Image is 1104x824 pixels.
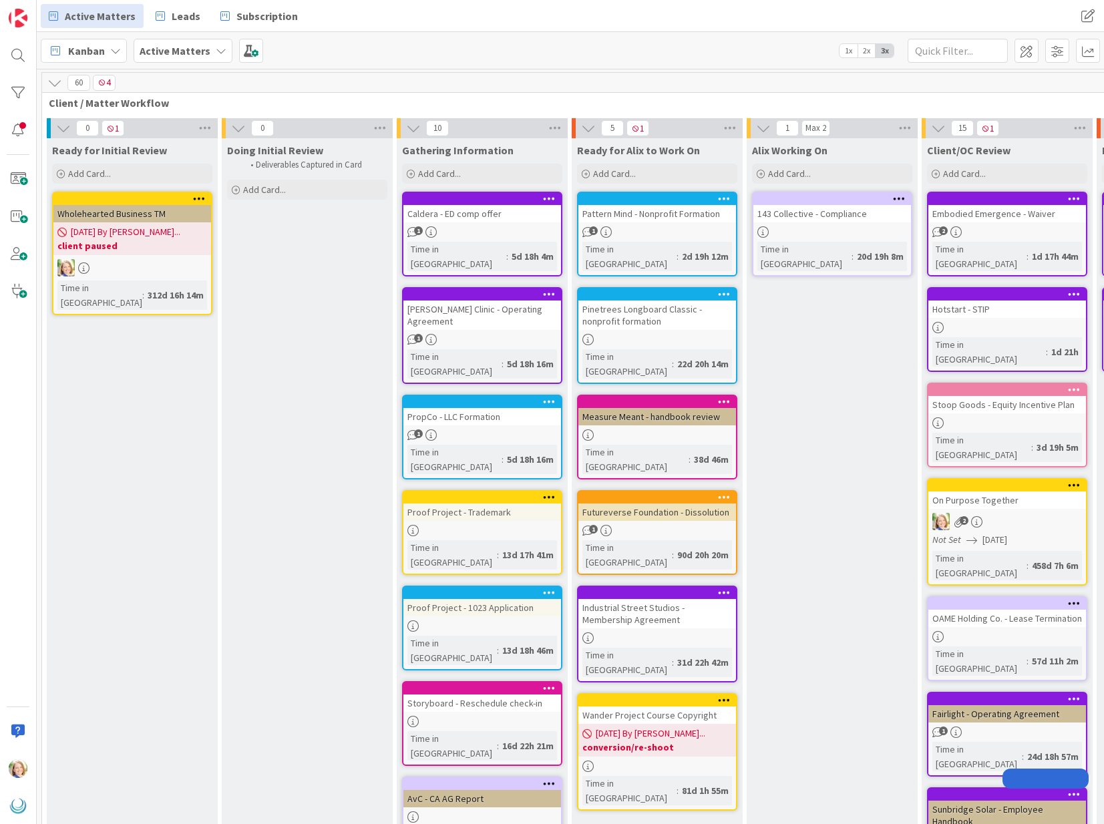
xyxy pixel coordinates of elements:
div: Proof Project - Trademark [403,491,561,521]
span: Ready for Initial Review [52,144,167,157]
span: : [497,739,499,753]
span: 1 [102,120,124,136]
a: [PERSON_NAME] Clinic - Operating AgreementTime in [GEOGRAPHIC_DATA]:5d 18h 16m [402,287,562,384]
div: AD [928,513,1086,530]
span: : [506,249,508,264]
div: On Purpose Together [928,479,1086,509]
div: 13d 18h 46m [499,643,557,658]
div: Time in [GEOGRAPHIC_DATA] [757,242,852,271]
span: Doing Initial Review [227,144,323,157]
span: : [502,452,504,467]
div: Proof Project - 1023 Application [403,587,561,616]
span: : [852,249,854,264]
div: Time in [GEOGRAPHIC_DATA] [932,242,1027,271]
span: Active Matters [65,8,136,24]
div: Wander Project Course Copyright [578,706,736,724]
div: Time in [GEOGRAPHIC_DATA] [407,540,497,570]
div: Wholehearted Business TM [53,193,211,222]
div: Industrial Street Studios - Membership Agreement [578,587,736,628]
div: Embodied Emergence - Waiver [928,193,1086,222]
div: On Purpose Together [928,491,1086,509]
span: 15 [951,120,974,136]
div: 312d 16h 14m [144,288,207,302]
span: 2 [939,226,948,235]
div: 1d 21h [1048,345,1082,359]
div: 2d 19h 12m [679,249,732,264]
span: Add Card... [768,168,811,180]
div: Time in [GEOGRAPHIC_DATA] [407,636,497,665]
div: [PERSON_NAME] Clinic - Operating Agreement [403,288,561,330]
div: Futureverse Foundation - Dissolution [578,503,736,521]
div: Time in [GEOGRAPHIC_DATA] [582,349,672,379]
a: Proof Project - TrademarkTime in [GEOGRAPHIC_DATA]:13d 17h 41m [402,490,562,575]
div: 31d 22h 42m [674,655,732,670]
div: Hotstart - STIP [928,300,1086,318]
div: [PERSON_NAME] Clinic - Operating Agreement [403,300,561,330]
span: Kanban [68,43,105,59]
span: 10 [426,120,449,136]
a: Measure Meant - handbook reviewTime in [GEOGRAPHIC_DATA]:38d 46m [577,395,737,479]
div: Measure Meant - handbook review [578,408,736,425]
a: Wander Project Course Copyright[DATE] By [PERSON_NAME]...conversion/re-shootTime in [GEOGRAPHIC_D... [577,693,737,811]
a: Stoop Goods - Equity Incentive PlanTime in [GEOGRAPHIC_DATA]:3d 19h 5m [927,383,1087,467]
span: : [1027,249,1029,264]
div: Wander Project Course Copyright [578,694,736,724]
img: Visit kanbanzone.com [9,9,27,27]
span: 5 [601,120,624,136]
a: Fairlight - Operating AgreementTime in [GEOGRAPHIC_DATA]:24d 18h 57m [927,692,1087,777]
span: 0 [251,120,274,136]
div: Proof Project - Trademark [403,503,561,521]
div: 20d 19h 8m [854,249,907,264]
div: 57d 11h 2m [1029,654,1082,668]
img: avatar [9,797,27,815]
span: : [1027,654,1029,668]
div: Pinetrees Longboard Classic - nonprofit formation [578,300,736,330]
span: 1 [626,120,649,136]
div: Pattern Mind - Nonprofit Formation [578,193,736,222]
div: 16d 22h 21m [499,739,557,753]
a: Embodied Emergence - WaiverTime in [GEOGRAPHIC_DATA]:1d 17h 44m [927,192,1087,276]
a: Storyboard - Reschedule check-inTime in [GEOGRAPHIC_DATA]:16d 22h 21m [402,681,562,766]
a: Leads [148,4,208,28]
span: 2 [960,516,968,525]
b: conversion/re-shoot [582,741,732,754]
div: 38d 46m [691,452,732,467]
img: AD [932,513,950,530]
div: OAME Holding Co. - Lease Termination [928,610,1086,627]
span: 2x [858,44,876,57]
span: Add Card... [418,168,461,180]
span: Add Card... [68,168,111,180]
div: PropCo - LLC Formation [403,396,561,425]
span: : [1031,440,1033,455]
div: Pinetrees Longboard Classic - nonprofit formation [578,288,736,330]
div: Storyboard - Reschedule check-in [403,694,561,712]
div: AD [53,259,211,276]
span: Leads [172,8,200,24]
a: Wholehearted Business TM[DATE] By [PERSON_NAME]...client pausedADTime in [GEOGRAPHIC_DATA]:312d 1... [52,192,212,315]
span: : [1046,345,1048,359]
span: 1 [776,120,799,136]
div: 5d 18h 16m [504,452,557,467]
img: AD [9,759,27,778]
a: Futureverse Foundation - DissolutionTime in [GEOGRAPHIC_DATA]:90d 20h 20m [577,490,737,575]
div: Caldera - ED comp offer [403,205,561,222]
span: Subscription [236,8,298,24]
a: PropCo - LLC FormationTime in [GEOGRAPHIC_DATA]:5d 18h 16m [402,395,562,479]
div: 13d 17h 41m [499,548,557,562]
div: Wholehearted Business TM [53,205,211,222]
i: Not Set [932,534,961,546]
span: 1 [414,226,423,235]
span: 1x [840,44,858,57]
span: Ready for Alix to Work On [577,144,700,157]
a: Pinetrees Longboard Classic - nonprofit formationTime in [GEOGRAPHIC_DATA]:22d 20h 14m [577,287,737,384]
a: Caldera - ED comp offerTime in [GEOGRAPHIC_DATA]:5d 18h 4m [402,192,562,276]
div: Caldera - ED comp offer [403,193,561,222]
div: PropCo - LLC Formation [403,408,561,425]
span: Add Card... [243,184,286,196]
div: 24d 18h 57m [1024,749,1082,764]
span: : [672,548,674,562]
div: Time in [GEOGRAPHIC_DATA] [932,742,1022,771]
a: 143 Collective - ComplianceTime in [GEOGRAPHIC_DATA]:20d 19h 8m [752,192,912,276]
span: : [689,452,691,467]
div: Hotstart - STIP [928,288,1086,318]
